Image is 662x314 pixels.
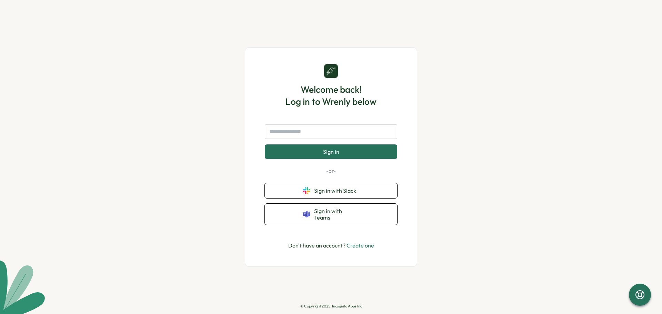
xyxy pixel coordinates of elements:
[314,208,359,221] span: Sign in with Teams
[265,183,397,198] button: Sign in with Slack
[265,144,397,159] button: Sign in
[265,204,397,225] button: Sign in with Teams
[288,241,374,250] p: Don't have an account?
[347,242,374,249] a: Create one
[314,188,359,194] span: Sign in with Slack
[285,83,377,108] h1: Welcome back! Log in to Wrenly below
[265,167,397,175] p: -or-
[300,304,362,308] p: © Copyright 2025, Incognito Apps Inc
[323,149,339,155] span: Sign in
